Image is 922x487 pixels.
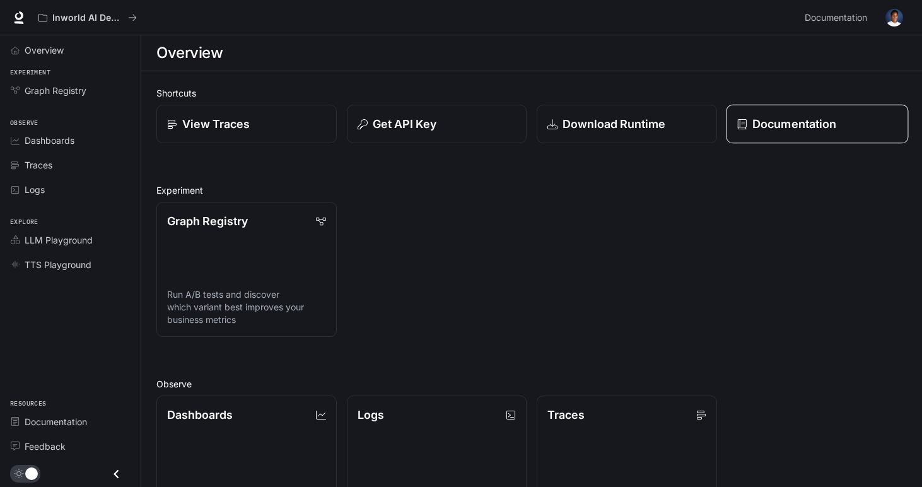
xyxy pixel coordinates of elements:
[156,202,337,337] a: Graph RegistryRun A/B tests and discover which variant best improves your business metrics
[5,129,136,151] a: Dashboards
[537,105,717,143] a: Download Runtime
[25,466,38,480] span: Dark mode toggle
[25,258,91,271] span: TTS Playground
[5,39,136,61] a: Overview
[347,105,527,143] button: Get API Key
[156,105,337,143] a: View Traces
[25,440,66,453] span: Feedback
[547,406,585,423] p: Traces
[167,406,233,423] p: Dashboards
[156,40,223,66] h1: Overview
[167,288,326,326] p: Run A/B tests and discover which variant best improves your business metrics
[25,158,52,172] span: Traces
[726,105,907,144] a: Documentation
[882,5,907,30] button: User avatar
[885,9,903,26] img: User avatar
[800,5,877,30] a: Documentation
[52,13,123,23] p: Inworld AI Demos
[25,84,86,97] span: Graph Registry
[25,415,87,428] span: Documentation
[25,183,45,196] span: Logs
[25,233,93,247] span: LLM Playground
[182,115,250,132] p: View Traces
[5,154,136,176] a: Traces
[156,184,907,197] h2: Experiment
[5,179,136,201] a: Logs
[5,229,136,251] a: LLM Playground
[805,10,867,26] span: Documentation
[358,406,384,423] p: Logs
[167,213,248,230] p: Graph Registry
[25,44,64,57] span: Overview
[156,377,907,390] h2: Observe
[5,435,136,457] a: Feedback
[102,461,131,487] button: Close drawer
[373,115,436,132] p: Get API Key
[5,79,136,102] a: Graph Registry
[5,254,136,276] a: TTS Playground
[156,86,907,100] h2: Shortcuts
[33,5,143,30] button: All workspaces
[5,411,136,433] a: Documentation
[25,134,74,147] span: Dashboards
[752,115,836,132] p: Documentation
[563,115,665,132] p: Download Runtime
